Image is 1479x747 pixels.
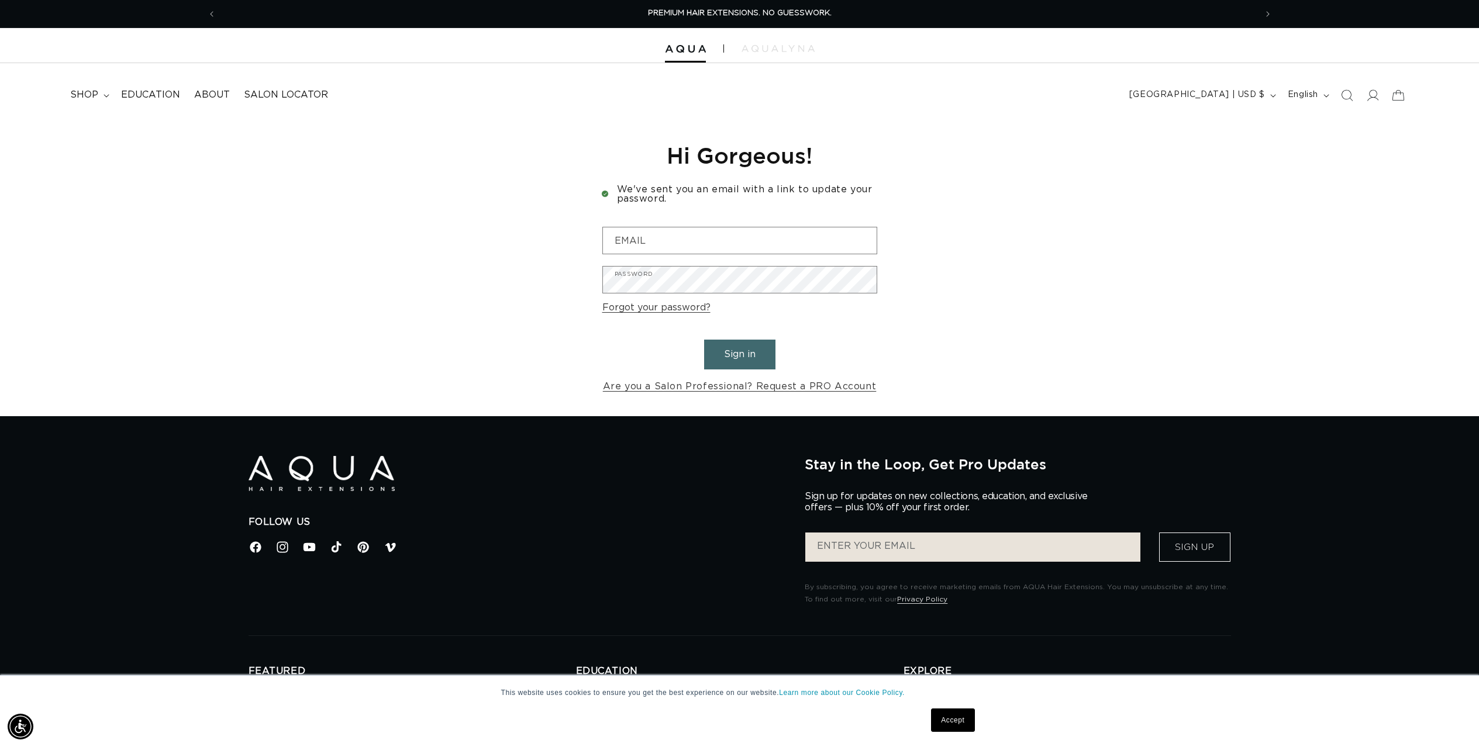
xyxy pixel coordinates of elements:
summary: Search [1334,82,1360,108]
a: Are you a Salon Professional? Request a PRO Account [603,378,877,395]
span: shop [70,89,98,101]
a: About [187,82,237,108]
a: Education [114,82,187,108]
button: [GEOGRAPHIC_DATA] | USD $ [1122,84,1281,106]
input: Email [603,227,877,254]
h2: EDUCATION [576,665,904,677]
span: PREMIUM HAIR EXTENSIONS. NO GUESSWORK. [648,9,832,17]
button: Previous announcement [199,3,225,25]
h2: FEATURED [249,665,576,677]
span: About [194,89,230,101]
p: Sign up for updates on new collections, education, and exclusive offers — plus 10% off your first... [805,491,1097,513]
button: Next announcement [1255,3,1281,25]
span: Salon Locator [244,89,328,101]
span: [GEOGRAPHIC_DATA] | USD $ [1129,89,1265,101]
h1: Hi Gorgeous! [602,141,877,170]
button: Sign Up [1159,532,1230,562]
p: By subscribing, you agree to receive marketing emails from AQUA Hair Extensions. You may unsubscr... [805,581,1230,606]
span: Education [121,89,180,101]
a: Privacy Policy [897,596,947,603]
img: Aqua Hair Extensions [665,45,706,53]
h2: Follow Us [249,516,788,528]
a: Learn more about our Cookie Policy. [779,689,905,697]
img: aqualyna.com [742,45,815,52]
a: Salon Locator [237,82,335,108]
iframe: Chat Widget [1321,621,1479,747]
input: ENTER YOUR EMAIL [805,532,1140,562]
h3: We've sent you an email with a link to update your password. [602,185,877,203]
p: This website uses cookies to ensure you get the best experience on our website. [501,687,978,698]
div: Accessibility Menu [8,714,33,739]
a: Forgot your password? [602,299,711,316]
button: Sign in [704,340,775,369]
img: Aqua Hair Extensions [249,456,395,492]
button: English [1281,84,1334,106]
span: English [1288,89,1318,101]
summary: shop [63,82,114,108]
h2: Stay in the Loop, Get Pro Updates [805,456,1230,472]
h2: EXPLORE [904,665,1231,677]
a: Accept [931,708,974,732]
